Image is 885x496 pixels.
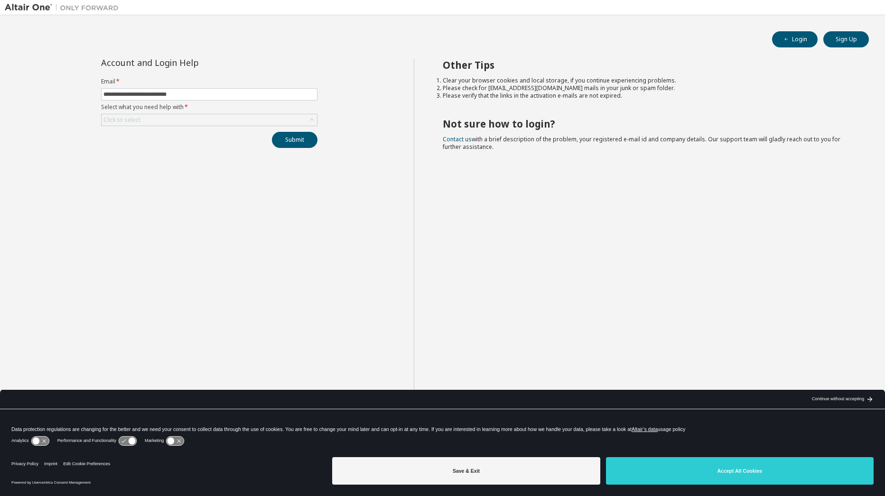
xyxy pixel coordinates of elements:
label: Email [101,78,317,85]
button: Submit [272,132,317,148]
li: Please verify that the links in the activation e-mails are not expired. [443,92,852,100]
h2: Other Tips [443,59,852,71]
li: Clear your browser cookies and local storage, if you continue experiencing problems. [443,77,852,84]
div: Click to select [102,114,317,126]
button: Login [772,31,818,47]
div: Click to select [103,116,140,124]
li: Please check for [EMAIL_ADDRESS][DOMAIN_NAME] mails in your junk or spam folder. [443,84,852,92]
img: Altair One [5,3,123,12]
a: Contact us [443,135,472,143]
div: Account and Login Help [101,59,274,66]
h2: Not sure how to login? [443,118,852,130]
label: Select what you need help with [101,103,317,111]
button: Sign Up [823,31,869,47]
span: with a brief description of the problem, your registered e-mail id and company details. Our suppo... [443,135,840,151]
